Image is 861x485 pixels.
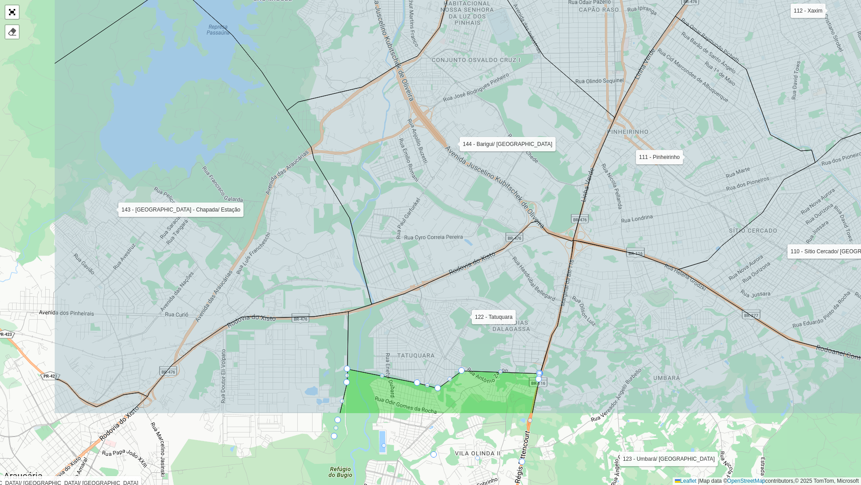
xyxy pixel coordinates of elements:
[675,478,696,484] a: Leaflet
[5,5,19,19] a: Abrir mapa em tela cheia
[698,478,699,484] span: |
[5,25,19,39] div: Remover camada(s)
[673,477,861,485] div: Map data © contributors,© 2025 TomTom, Microsoft
[727,478,765,484] a: OpenStreetMap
